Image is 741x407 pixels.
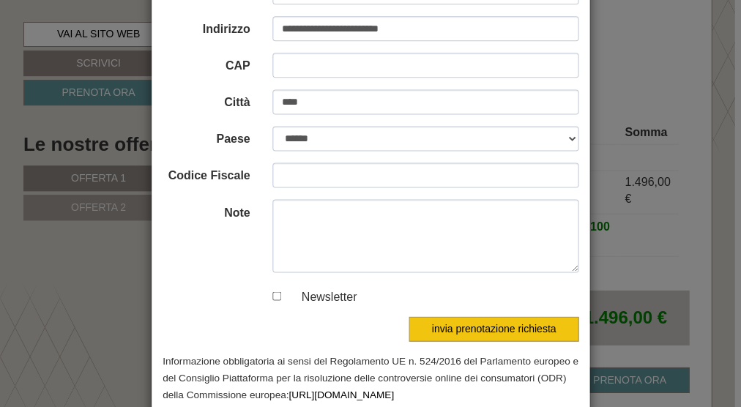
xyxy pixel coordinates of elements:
[152,199,261,221] label: Note
[152,126,261,148] label: Paese
[152,89,261,111] label: Città
[152,163,261,184] label: Codice Fiscale
[152,16,261,38] label: Indirizzo
[163,355,578,400] small: Informazione obbligatoria ai sensi del Regolamento UE n. 524/2016 del Parlamento europeo e del Co...
[152,53,261,75] label: CAP
[409,316,578,341] button: invia prenotazione richiesta
[288,389,394,400] a: [URL][DOMAIN_NAME]
[287,288,357,305] label: Newsletter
